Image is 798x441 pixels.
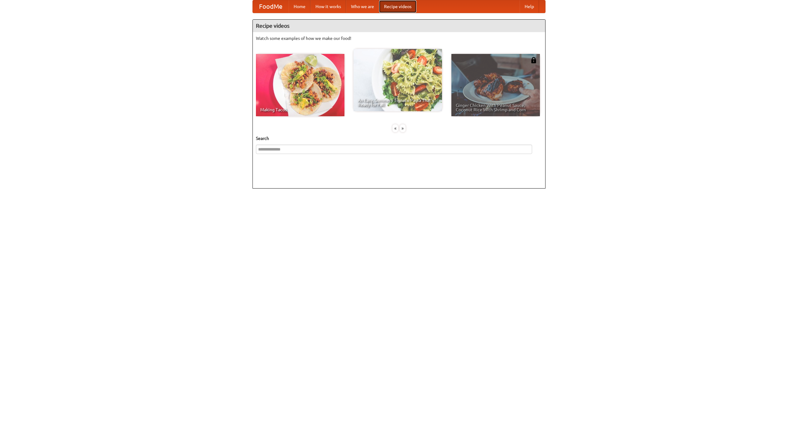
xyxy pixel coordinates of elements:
div: « [392,124,398,132]
h4: Recipe videos [253,20,545,32]
a: Who we are [346,0,379,13]
p: Watch some examples of how we make our food! [256,35,542,41]
h5: Search [256,135,542,141]
a: Recipe videos [379,0,416,13]
a: Home [289,0,310,13]
a: FoodMe [253,0,289,13]
a: Making Tacos [256,54,344,116]
span: Making Tacos [260,108,340,112]
img: 483408.png [531,57,537,63]
a: How it works [310,0,346,13]
span: An Easy, Summery Tomato Pasta That's Ready for Fall [358,98,438,107]
a: An Easy, Summery Tomato Pasta That's Ready for Fall [353,49,442,111]
a: Help [520,0,539,13]
div: » [400,124,406,132]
